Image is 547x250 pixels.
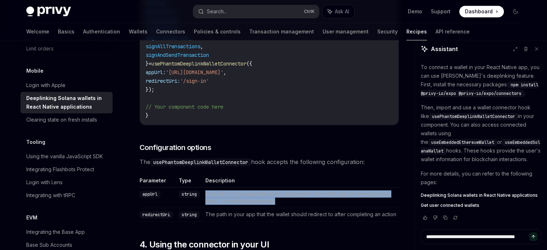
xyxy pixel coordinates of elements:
a: Clearing state on fresh installs [20,113,113,126]
h5: Mobile [26,67,44,75]
button: Ask AI [323,5,354,18]
span: Assistant [431,45,458,53]
img: dark logo [26,6,71,17]
th: Type [176,177,202,187]
a: Integrating the Base App [20,226,113,238]
a: Deeplinking Solana wallets in React Native applications [421,192,541,198]
div: Login with Lens [26,178,63,187]
span: } [146,60,149,67]
a: Integrating Flashbots Protect [20,163,113,176]
div: Deeplinking Solana wallets in React Native applications [26,94,108,111]
div: Search... [207,7,227,16]
a: Demo [408,8,422,15]
a: API reference [436,23,470,40]
span: }); [146,86,154,93]
a: Login with Lens [20,176,113,189]
span: '[URL][DOMAIN_NAME]' [166,69,223,76]
div: Base Sub Accounts [26,241,72,249]
span: redirectUri: [146,78,180,84]
a: Connectors [156,23,185,40]
span: signAllTransactions [146,43,200,50]
a: Dashboard [459,6,504,17]
div: Clearing state on fresh installs [26,115,97,124]
span: ({ [246,60,252,67]
span: Get user connected wallets [421,203,479,208]
a: Get user connected wallets [421,203,541,208]
span: appUrl: [146,69,166,76]
span: useEmbeddedEthereumWallet [431,140,494,145]
button: Search...CtrlK [193,5,319,18]
span: Deeplinking Solana wallets in React Native applications [421,192,538,198]
h5: EVM [26,213,37,222]
span: // Your component code here [146,104,223,110]
code: appUrl [140,191,160,198]
span: usePhantomDeeplinkWalletConnector [432,114,515,119]
a: Welcome [26,23,49,40]
a: Recipes [406,23,427,40]
span: Dashboard [465,8,493,15]
span: The hook accepts the following configuration: [140,157,399,167]
a: Support [431,8,451,15]
td: The URL of your app that will be displayed in the wallet app as the requesting dapp, for metadata... [202,187,399,208]
a: Integrating with tRPC [20,189,113,202]
th: Description [202,177,399,187]
span: , [223,69,226,76]
a: User management [323,23,369,40]
span: usePhantomDeeplinkWalletConnector [151,60,246,67]
span: useEmbeddedSolanaWallet [421,140,540,154]
a: Authentication [83,23,120,40]
div: Integrating the Base App [26,228,85,236]
a: Deeplinking Solana wallets in React Native applications [20,92,113,113]
div: Login with Apple [26,81,65,90]
td: The path in your app that the wallet should redirect to after completing an action [202,208,399,222]
span: '/sign-in' [180,78,209,84]
p: Then, import and use a wallet connector hook like in your component. You can also access connecte... [421,103,541,164]
a: Using the vanilla JavaScript SDK [20,150,113,163]
p: To connect a wallet in your React Native app, you can use [PERSON_NAME]'s deeplinking feature. Fi... [421,63,541,97]
span: Ask AI [335,8,349,15]
code: string [179,211,200,218]
span: = [149,60,151,67]
button: Toggle dark mode [510,6,521,17]
span: signAndSendTransaction [146,52,209,58]
span: Configuration options [140,142,211,153]
a: Login with Apple [20,79,113,92]
span: , [200,43,203,50]
span: Ctrl K [304,9,315,14]
th: Parameter [140,177,176,187]
code: string [179,191,200,198]
div: Using the vanilla JavaScript SDK [26,152,103,161]
div: Integrating with tRPC [26,191,75,200]
button: Send message [529,232,538,241]
a: Transaction management [249,23,314,40]
code: redirectUri [140,211,173,218]
a: Basics [58,23,74,40]
a: Security [377,23,398,40]
h5: Tooling [26,138,45,146]
p: For more details, you can refer to the following pages: [421,169,541,187]
a: Wallets [129,23,147,40]
span: } [146,112,149,119]
code: usePhantomDeeplinkWalletConnector [150,158,251,166]
div: Integrating Flashbots Protect [26,165,94,174]
a: Policies & controls [194,23,241,40]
